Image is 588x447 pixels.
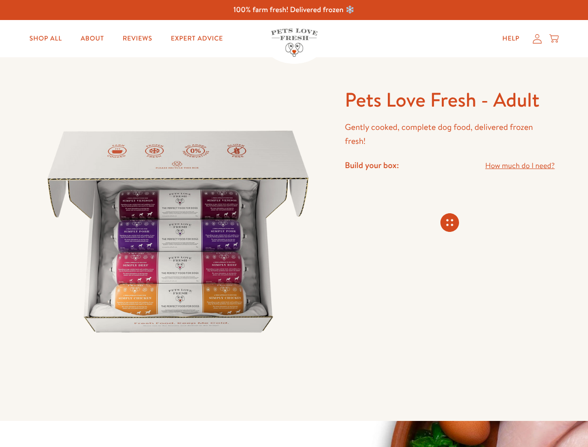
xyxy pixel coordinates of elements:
[115,29,159,48] a: Reviews
[163,29,230,48] a: Expert Advice
[73,29,111,48] a: About
[271,28,318,57] img: Pets Love Fresh
[22,29,69,48] a: Shop All
[345,87,555,113] h1: Pets Love Fresh - Adult
[485,160,554,172] a: How much do I need?
[440,213,459,232] svg: Connecting store
[345,160,399,170] h4: Build your box:
[34,87,323,376] img: Pets Love Fresh - Adult
[495,29,527,48] a: Help
[345,120,555,149] p: Gently cooked, complete dog food, delivered frozen fresh!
